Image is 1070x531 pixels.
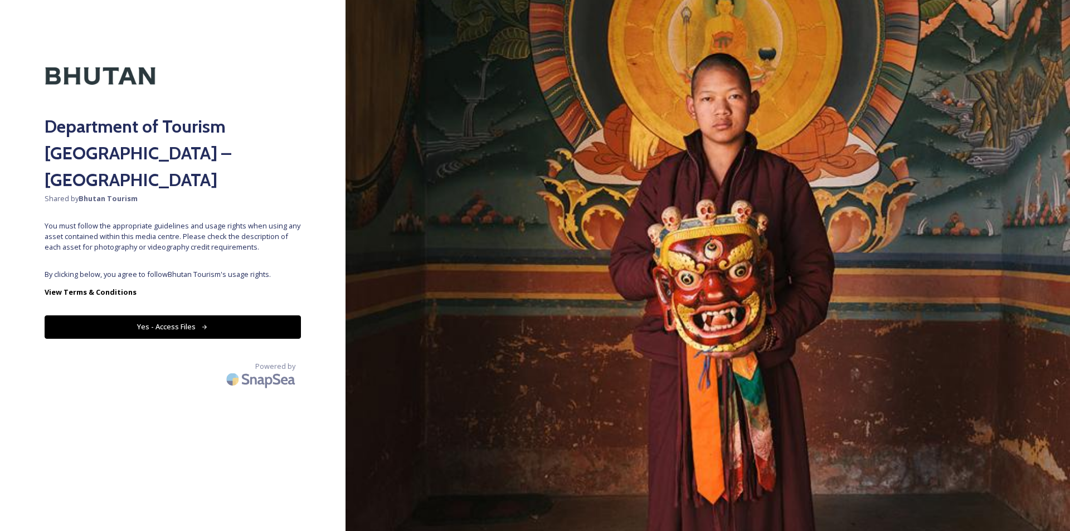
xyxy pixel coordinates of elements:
button: Yes - Access Files [45,315,301,338]
img: SnapSea Logo [223,366,301,392]
span: Shared by [45,193,301,204]
strong: View Terms & Conditions [45,287,137,297]
a: View Terms & Conditions [45,285,301,299]
span: Powered by [255,361,295,372]
strong: Bhutan Tourism [79,193,138,203]
span: By clicking below, you agree to follow Bhutan Tourism 's usage rights. [45,269,301,280]
span: You must follow the appropriate guidelines and usage rights when using any asset contained within... [45,221,301,253]
h2: Department of Tourism [GEOGRAPHIC_DATA] – [GEOGRAPHIC_DATA] [45,113,301,193]
img: Kingdom-of-Bhutan-Logo.png [45,45,156,108]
